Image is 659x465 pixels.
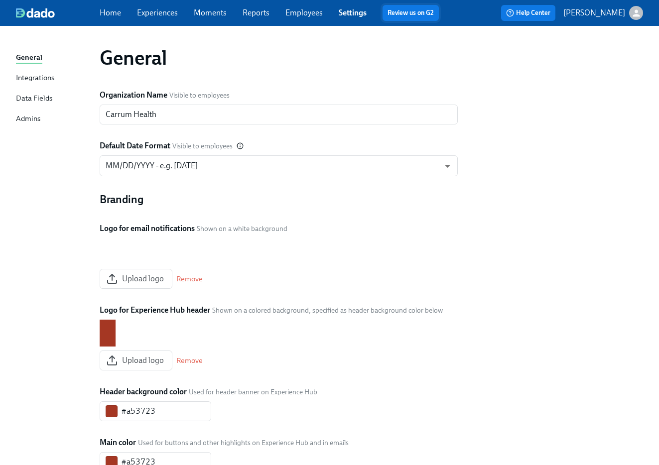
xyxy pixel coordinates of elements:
a: Experiences [137,8,178,17]
a: General [16,52,92,64]
button: Remove [176,355,203,365]
label: Default Date Format [100,140,170,151]
label: Logo for Experience Hub header [100,305,210,316]
p: [PERSON_NAME] [563,7,625,18]
div: MM/DD/YYYY - e.g. [DATE] [100,155,458,176]
span: Upload logo [108,355,164,365]
a: Review us on G2 [388,8,434,18]
label: Main color [100,437,136,448]
button: Remove [176,274,203,284]
a: Integrations [16,72,92,85]
span: Upload logo [108,274,164,284]
div: General [16,52,42,64]
label: Header background color [100,386,187,397]
button: Upload logo [100,269,172,289]
span: Visible to employees [169,91,230,100]
div: Integrations [16,72,54,85]
img: dado [16,8,55,18]
a: Home [100,8,121,17]
span: Used for header banner on Experience Hub [189,387,317,397]
button: Upload logo [100,350,172,370]
label: Organization Name [100,90,167,101]
span: Shown on a colored background, specified as header background color below [212,306,443,315]
h4: Branding [100,192,143,207]
a: dado [16,8,100,18]
span: Help Center [506,8,550,18]
span: Shown on a white background [197,224,287,233]
a: Moments [194,8,227,17]
label: Logo for email notifications [100,223,195,234]
button: Review us on G2 [383,5,439,21]
a: Data Fields [16,93,92,105]
a: Employees [285,8,323,17]
a: Admins [16,113,92,125]
h1: General [100,46,166,70]
a: Reports [243,8,269,17]
svg: Default date format to use when formatting dates in comms to your employees, as well as the requi... [237,142,244,149]
span: Visible to employees [172,141,233,151]
button: [PERSON_NAME] [563,6,643,20]
a: Settings [339,8,367,17]
div: Admins [16,113,40,125]
div: Data Fields [16,93,52,105]
button: Help Center [501,5,555,21]
span: Used for buttons and other highlights on Experience Hub and in emails [138,438,349,448]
